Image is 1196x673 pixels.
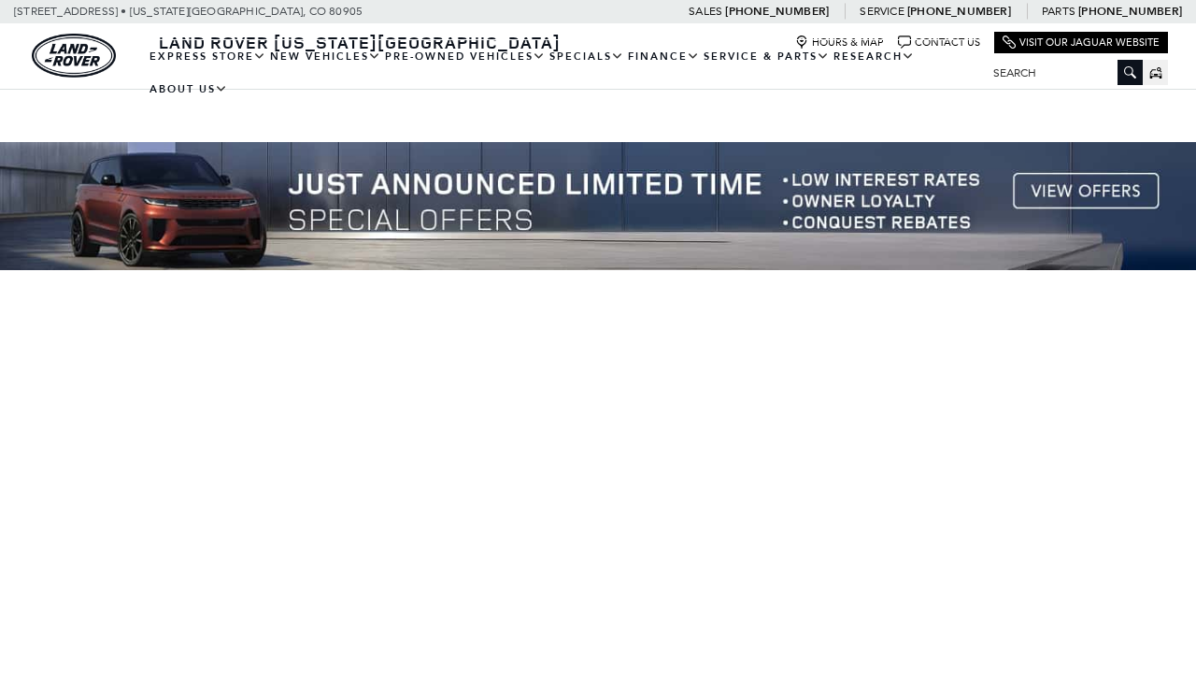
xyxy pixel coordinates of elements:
a: EXPRESS STORE [148,40,268,73]
nav: Main Navigation [148,40,979,106]
a: Land Rover [US_STATE][GEOGRAPHIC_DATA] [148,31,572,53]
a: [PHONE_NUMBER] [725,4,829,19]
a: Service & Parts [702,40,832,73]
a: Specials [548,40,626,73]
a: land-rover [32,34,116,78]
a: [PHONE_NUMBER] [1078,4,1182,19]
img: Land Rover [32,34,116,78]
a: Hours & Map [795,36,884,50]
a: Finance [626,40,702,73]
a: Pre-Owned Vehicles [383,40,548,73]
a: New Vehicles [268,40,383,73]
a: Visit Our Jaguar Website [1003,36,1160,50]
input: Search [979,62,1143,84]
a: [STREET_ADDRESS] • [US_STATE][GEOGRAPHIC_DATA], CO 80905 [14,5,363,18]
span: Land Rover [US_STATE][GEOGRAPHIC_DATA] [159,31,561,53]
span: Sales [689,5,722,18]
span: Service [860,5,904,18]
span: Parts [1042,5,1075,18]
a: Contact Us [898,36,980,50]
a: [PHONE_NUMBER] [907,4,1011,19]
a: Research [832,40,917,73]
a: About Us [148,73,230,106]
